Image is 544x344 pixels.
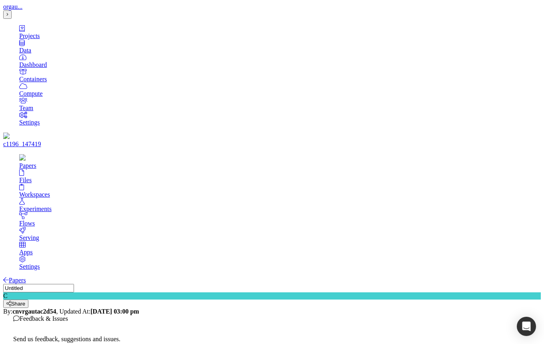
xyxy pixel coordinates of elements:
strong: [DATE] 03:00 pm [90,308,139,315]
div: Feedback & Issues [3,315,541,322]
div: Containers [19,76,541,83]
a: Dashboard [19,54,541,68]
a: Papers [3,277,26,284]
img: table-tree-3a4a20261bf26d49f2eebd1a2176dd82.svg [19,154,26,161]
div: Files [19,177,541,184]
div: Team [19,105,541,112]
div: Flows [19,220,541,227]
button: Share [3,300,28,308]
div: Dashboard [19,61,541,68]
img: tiber-logo-only-d9ada316241188f4b129fb688f6677cd.png [3,133,10,139]
a: Settings [19,112,541,126]
div: Serving [19,234,541,241]
a: c1196_147419 [3,141,41,147]
a: Workspaces [19,184,541,198]
a: Team [19,97,541,112]
div: By: , Updated At: [3,308,541,315]
div: C [3,292,541,300]
div: Apps [19,249,541,256]
div: Settings [19,263,541,270]
div: Compute [19,90,541,97]
div: Settings [19,119,541,126]
a: Flows [19,213,541,227]
strong: cnvrgautac2d54 [12,308,56,315]
div: Workspaces [19,191,541,198]
a: Data [19,40,541,54]
a: Files [19,169,541,184]
div: Open Intercom Messenger [517,317,536,336]
div: Share [6,301,25,307]
div: Experiments [19,205,541,213]
p: Send us feedback, suggestions and issues. [13,336,531,343]
a: Compute [19,83,541,97]
a: Apps [19,241,541,256]
a: Serving [19,227,541,241]
a: Papers [19,155,541,169]
a: Settings [19,256,541,270]
a: orgau... [3,3,22,10]
a: Experiments [19,198,541,213]
a: Containers [19,68,541,83]
a: Projects [19,25,541,40]
div: Projects [19,32,541,40]
div: Papers [19,162,541,169]
div: Data [19,47,541,54]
